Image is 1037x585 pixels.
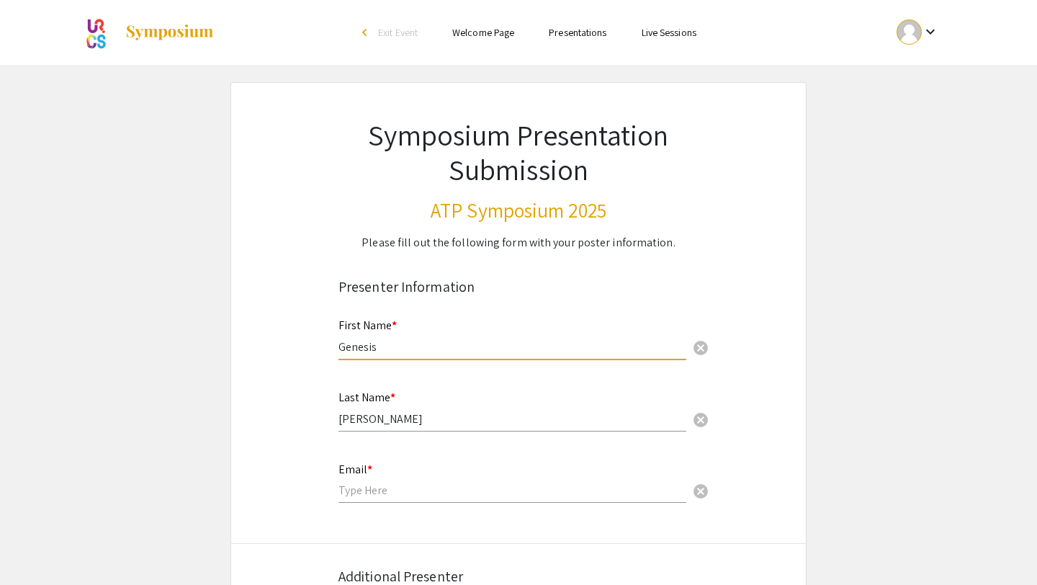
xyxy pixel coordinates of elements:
[452,26,514,39] a: Welcome Page
[125,24,215,41] img: Symposium by ForagerOne
[362,28,371,37] div: arrow_back_ios
[301,198,736,223] h3: ATP Symposium 2025
[338,462,372,477] mat-label: Email
[881,16,954,48] button: Expand account dropdown
[338,411,686,427] input: Type Here
[922,23,939,40] mat-icon: Expand account dropdown
[338,390,395,405] mat-label: Last Name
[549,26,606,39] a: Presentations
[378,26,418,39] span: Exit Event
[686,404,715,433] button: Clear
[642,26,696,39] a: Live Sessions
[338,318,397,333] mat-label: First Name
[692,411,709,429] span: cancel
[686,332,715,361] button: Clear
[338,339,686,354] input: Type Here
[338,276,699,298] div: Presenter Information
[301,117,736,187] h1: Symposium Presentation Submission
[686,476,715,505] button: Clear
[83,14,215,50] a: ATP Symposium 2025
[692,339,709,357] span: cancel
[301,234,736,251] div: Please fill out the following form with your poster information.
[11,520,61,574] iframe: Chat
[692,483,709,500] span: cancel
[338,483,686,498] input: Type Here
[83,14,110,50] img: ATP Symposium 2025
